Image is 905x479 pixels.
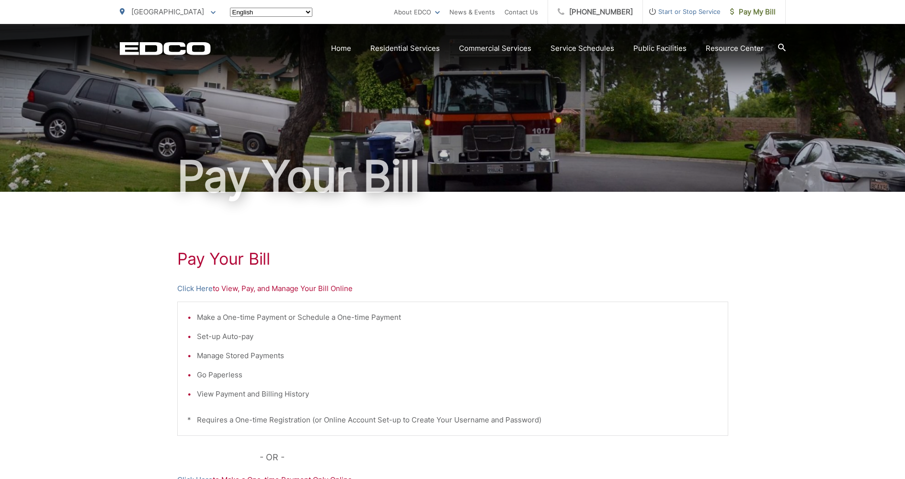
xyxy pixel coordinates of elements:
[706,43,764,54] a: Resource Center
[197,350,718,362] li: Manage Stored Payments
[230,8,312,17] select: Select a language
[260,450,728,465] p: - OR -
[394,6,440,18] a: About EDCO
[177,283,213,294] a: Click Here
[331,43,351,54] a: Home
[449,6,495,18] a: News & Events
[504,6,538,18] a: Contact Us
[120,152,786,200] h1: Pay Your Bill
[177,249,728,269] h1: Pay Your Bill
[633,43,687,54] a: Public Facilities
[370,43,440,54] a: Residential Services
[187,414,718,426] p: * Requires a One-time Registration (or Online Account Set-up to Create Your Username and Password)
[730,6,776,18] span: Pay My Bill
[177,283,728,294] p: to View, Pay, and Manage Your Bill Online
[197,312,718,323] li: Make a One-time Payment or Schedule a One-time Payment
[197,331,718,342] li: Set-up Auto-pay
[120,42,211,55] a: EDCD logo. Return to the homepage.
[197,388,718,400] li: View Payment and Billing History
[197,369,718,381] li: Go Paperless
[459,43,531,54] a: Commercial Services
[131,7,204,16] span: [GEOGRAPHIC_DATA]
[550,43,614,54] a: Service Schedules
